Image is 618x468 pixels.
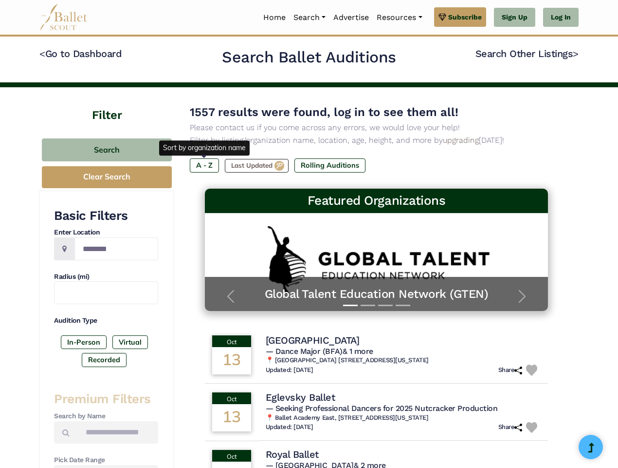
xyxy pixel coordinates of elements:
p: Please contact us if you come across any errors, we would love your help! [190,121,563,134]
a: Advertise [329,7,373,28]
div: 13 [212,404,251,431]
span: — Seeking Professional Dancers for 2025 Nutcracker Production [266,404,498,413]
button: Search [42,138,172,161]
a: Global Talent Education Network (GTEN) [215,287,539,302]
button: Slide 4 [396,300,410,311]
span: — Dance Major (BFA) [266,347,373,356]
button: Slide 3 [378,300,393,311]
label: Last Updated [225,159,289,173]
a: & 1 more [343,347,373,356]
button: Slide 1 [343,300,358,311]
h6: 📍 [GEOGRAPHIC_DATA] [STREET_ADDRESS][US_STATE] [266,356,541,365]
label: Recorded [82,353,127,367]
input: Location [74,237,158,260]
h4: Audition Type [54,316,158,326]
h6: Share [498,423,523,431]
h4: Pick Date Range [54,455,158,465]
div: Oct [212,335,251,347]
h3: Featured Organizations [213,193,541,209]
a: upgrading [443,136,479,145]
h4: [GEOGRAPHIC_DATA] [266,334,360,347]
label: Virtual [112,335,148,349]
span: 1557 results were found, log in to see them all! [190,105,458,119]
button: Clear Search [42,166,172,188]
label: Rolling Auditions [294,158,365,172]
img: gem.svg [438,12,446,22]
label: A - Z [190,158,219,172]
h6: 📍 Ballet Academy East, [STREET_ADDRESS][US_STATE] [266,414,541,422]
h4: Royal Ballet [266,448,319,461]
a: Search Other Listings> [475,48,579,59]
h4: Filter [39,87,174,124]
a: Log In [543,8,579,27]
code: < [39,47,45,59]
code: > [573,47,579,59]
div: Oct [212,450,251,462]
span: Subscribe [448,12,482,22]
a: Subscribe [434,7,486,27]
label: In-Person [61,335,107,349]
h2: Search Ballet Auditions [222,47,396,68]
h3: Premium Filters [54,391,158,408]
div: 13 [212,347,251,374]
p: Filter by listing/organization name, location, age, height, and more by [DATE]! [190,134,563,147]
button: Slide 2 [361,300,375,311]
input: Search by names... [77,421,158,444]
h4: Search by Name [54,411,158,421]
h6: Updated: [DATE] [266,423,313,431]
a: Home [259,7,290,28]
h6: Share [498,366,523,374]
h3: Basic Filters [54,208,158,224]
a: <Go to Dashboard [39,48,122,59]
a: Resources [373,7,426,28]
a: Search [290,7,329,28]
h4: Eglevsky Ballet [266,391,335,404]
a: Sign Up [494,8,535,27]
h4: Enter Location [54,228,158,237]
div: Oct [212,392,251,404]
h6: Updated: [DATE] [266,366,313,374]
div: Sort by organization name [159,140,250,155]
h4: Radius (mi) [54,272,158,282]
